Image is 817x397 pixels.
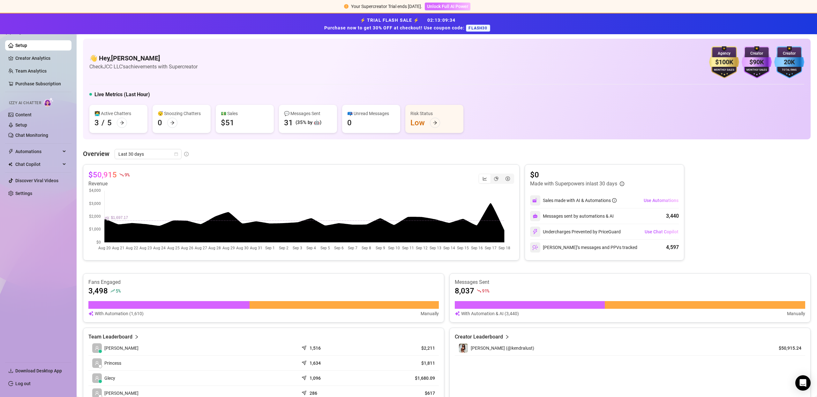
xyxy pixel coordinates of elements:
span: Download Desktop App [15,368,62,373]
span: send [302,344,308,350]
a: Setup [15,43,27,48]
a: Content [15,112,32,117]
div: Creator [774,51,804,57]
button: Use Chat Copilot [644,227,679,237]
article: Made with Superpowers in last 30 days [530,180,617,188]
div: Monthly Sales [709,68,739,72]
img: blue-badge-DgoSNQY1.svg [774,46,804,78]
div: 0 [347,118,352,128]
span: 5 % [116,288,120,294]
span: fall [119,173,124,177]
div: Undercharges Prevented by PriceGuard [530,227,621,237]
a: Discover Viral Videos [15,178,58,183]
div: $51 [221,118,234,128]
article: $1,811 [372,360,435,366]
img: purple-badge-B9DA21FR.svg [742,46,772,78]
h5: Live Metrics (Last Hour) [94,91,150,98]
span: 91 % [482,288,489,294]
span: fall [477,289,481,293]
span: arrow-right [433,121,437,125]
span: right [134,333,139,341]
img: AI Chatter [44,97,54,107]
span: Last 30 days [118,149,178,159]
div: 31 [284,118,293,128]
div: 4,597 [666,244,679,251]
span: send [302,374,308,380]
span: Your Supercreator Trial ends [DATE]. [351,4,422,9]
span: Chat Copilot [15,159,61,169]
article: 1,634 [310,360,321,366]
article: 286 [310,390,317,396]
article: 8,037 [455,286,474,296]
span: 9 % [124,172,129,178]
span: send [302,359,308,365]
div: Messages sent by automations & AI [530,211,614,221]
span: user [95,391,99,395]
div: Risk Status [410,110,458,117]
article: Team Leaderboard [88,333,132,341]
img: svg%3e [88,310,94,317]
div: 😴 Snoozing Chatters [158,110,206,117]
span: download [8,368,13,373]
article: 1,516 [310,345,321,351]
img: svg%3e [532,229,538,235]
span: rise [110,289,115,293]
strong: ⚡ TRIAL FLASH SALE ⚡ [324,18,492,30]
article: 1,096 [310,375,321,381]
span: line-chart [483,176,487,181]
article: Manually [787,310,805,317]
span: [PERSON_NAME] [104,345,139,352]
article: $0 [530,170,624,180]
span: user [95,346,99,350]
article: Messages Sent [455,279,805,286]
span: Use Chat Copilot [645,229,678,234]
span: info-circle [620,182,624,186]
a: Unlock Full AI Power [425,4,470,9]
span: [PERSON_NAME] [104,390,139,397]
div: 3 [94,118,99,128]
span: Unlock Full AI Power [427,4,468,9]
span: arrow-right [120,121,124,125]
span: user [95,361,99,365]
div: Open Intercom Messenger [795,375,811,391]
div: segmented control [478,174,514,184]
a: Setup [15,122,27,128]
span: Princess [104,360,121,367]
span: pie-chart [494,176,498,181]
img: svg%3e [532,198,538,203]
span: exclamation-circle [344,4,349,9]
article: Check JCC LLC's achievements with Supercreator [89,63,198,71]
a: Settings [15,191,32,196]
article: $50,915.24 [772,345,801,351]
img: svg%3e [532,245,538,250]
a: Team Analytics [15,68,47,74]
span: thunderbolt [8,149,13,154]
div: (35% by 🤖) [296,119,321,127]
a: Creator Analytics [15,53,66,63]
article: $1,680.09 [372,375,435,381]
article: $2,211 [372,345,435,351]
article: With Automation & AI (3,440) [461,310,519,317]
span: Use Automations [644,198,678,203]
div: 💵 Sales [221,110,269,117]
span: Izzy AI Chatter [9,100,41,106]
div: Total Fans [774,68,804,72]
span: calendar [174,152,178,156]
article: Revenue [88,180,129,188]
a: Purchase Subscription [15,79,66,89]
article: Overview [83,149,109,159]
div: [PERSON_NAME]’s messages and PPVs tracked [530,242,637,253]
article: 3,498 [88,286,108,296]
span: user [95,376,99,380]
span: [PERSON_NAME] (@kendralust) [471,346,534,351]
span: send [302,389,308,395]
article: $617 [372,390,435,396]
div: Sales made with AI & Automations [543,197,617,204]
div: $100K [709,57,739,67]
div: 📪 Unread Messages [347,110,395,117]
span: Automations [15,146,61,157]
a: Log out [15,381,31,386]
strong: Purchase now to get 30% OFF at checkout! Use coupon code: [324,25,466,30]
article: Creator Leaderboard [455,333,503,341]
div: 0 [158,118,162,128]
